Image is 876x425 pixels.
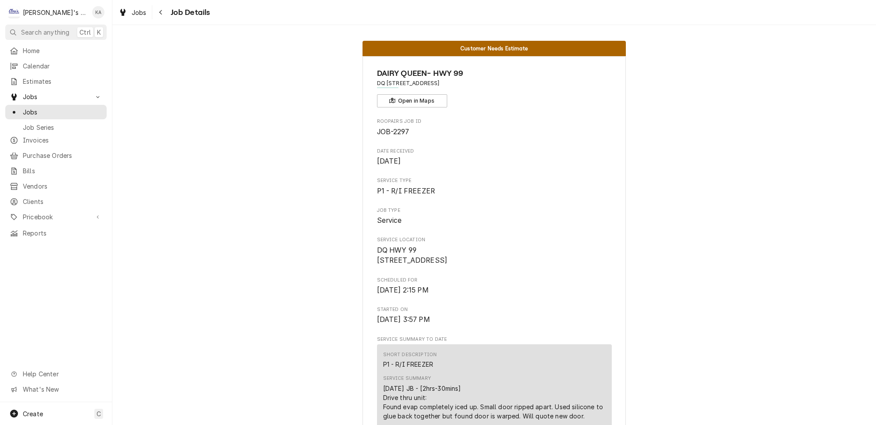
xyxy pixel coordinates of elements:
span: Job Type [377,207,612,214]
span: Search anything [21,28,69,37]
a: Purchase Orders [5,148,107,163]
span: Reports [23,229,102,238]
span: Service Type [377,186,612,196]
span: Address [377,79,612,87]
a: Go to What's New [5,382,107,396]
div: Korey Austin's Avatar [92,6,104,18]
span: Help Center [23,369,101,379]
span: Pricebook [23,212,89,221]
span: Purchase Orders [23,151,102,160]
span: Bills [23,166,102,175]
button: Open in Maps [377,94,447,107]
span: Service [377,216,402,225]
a: Go to Jobs [5,89,107,104]
span: Ctrl [79,28,91,37]
span: Vendors [23,182,102,191]
span: Service Location [377,245,612,266]
span: Started On [377,306,612,313]
a: Go to Pricebook [5,210,107,224]
a: Home [5,43,107,58]
span: What's New [23,385,101,394]
span: [DATE] [377,157,401,165]
span: Roopairs Job ID [377,127,612,137]
span: Scheduled For [377,285,612,296]
a: Jobs [115,5,150,20]
span: Job Type [377,215,612,226]
div: KA [92,6,104,18]
button: Search anythingCtrlK [5,25,107,40]
span: Invoices [23,136,102,145]
a: Bills [5,164,107,178]
a: Reports [5,226,107,240]
span: Service Type [377,177,612,184]
span: P1 - R/I FREEZER [377,187,435,195]
span: Roopairs Job ID [377,118,612,125]
div: Job Type [377,207,612,226]
span: C [97,409,101,418]
div: Service Location [377,236,612,266]
span: Clients [23,197,102,206]
div: [PERSON_NAME]'s Refrigeration [23,8,87,17]
span: Jobs [23,107,102,117]
div: Clay's Refrigeration's Avatar [8,6,20,18]
a: Go to Help Center [5,367,107,381]
span: [DATE] 3:57 PM [377,315,430,324]
span: Date Received [377,148,612,155]
span: Job Details [168,7,210,18]
a: Job Series [5,120,107,135]
span: Jobs [132,8,147,17]
span: Date Received [377,156,612,167]
span: Home [23,46,102,55]
a: Clients [5,194,107,209]
button: Navigate back [154,5,168,19]
div: Client Information [377,68,612,107]
span: [DATE] 2:15 PM [377,286,429,294]
span: Started On [377,314,612,325]
span: K [97,28,101,37]
a: Calendar [5,59,107,73]
div: Date Received [377,148,612,167]
a: Invoices [5,133,107,147]
div: Scheduled For [377,277,612,296]
span: Job Series [23,123,102,132]
a: Jobs [5,105,107,119]
div: Service Summary [383,375,431,382]
a: Estimates [5,74,107,89]
a: Vendors [5,179,107,193]
div: Short Description [383,351,437,358]
span: Name [377,68,612,79]
div: Started On [377,306,612,325]
div: P1 - R/I FREEZER [383,360,434,369]
span: Service Location [377,236,612,243]
span: Estimates [23,77,102,86]
span: Scheduled For [377,277,612,284]
span: Create [23,410,43,418]
div: Status [363,41,626,56]
div: C [8,6,20,18]
div: Service Type [377,177,612,196]
div: Roopairs Job ID [377,118,612,137]
span: JOB-2297 [377,128,409,136]
span: Calendar [23,61,102,71]
span: Customer Needs Estimate [460,46,528,51]
span: Service Summary To Date [377,336,612,343]
span: DQ HWY 99 [STREET_ADDRESS] [377,246,448,265]
span: Jobs [23,92,89,101]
